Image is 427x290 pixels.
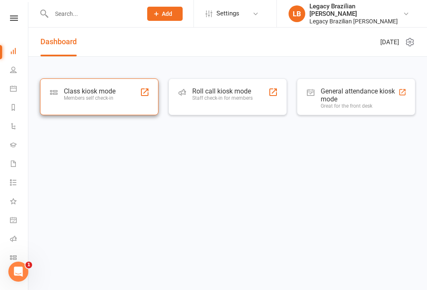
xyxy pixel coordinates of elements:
[380,37,399,47] span: [DATE]
[162,10,172,17] span: Add
[192,95,253,101] div: Staff check-in for members
[10,43,29,61] a: Dashboard
[321,103,398,109] div: Great for the front desk
[321,87,398,103] div: General attendance kiosk mode
[64,95,116,101] div: Members self check-in
[8,262,28,282] iframe: Intercom live chat
[10,193,29,212] a: What's New
[10,80,29,99] a: Calendar
[192,87,253,95] div: Roll call kiosk mode
[25,262,32,268] span: 1
[289,5,305,22] div: LB
[40,28,77,56] a: Dashboard
[10,249,29,268] a: Class kiosk mode
[49,8,136,20] input: Search...
[10,230,29,249] a: Roll call kiosk mode
[10,212,29,230] a: General attendance kiosk mode
[216,4,239,23] span: Settings
[10,61,29,80] a: People
[309,3,403,18] div: Legacy Brazilian [PERSON_NAME]
[147,7,183,21] button: Add
[64,87,116,95] div: Class kiosk mode
[309,18,403,25] div: Legacy Brazilian [PERSON_NAME]
[10,99,29,118] a: Reports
